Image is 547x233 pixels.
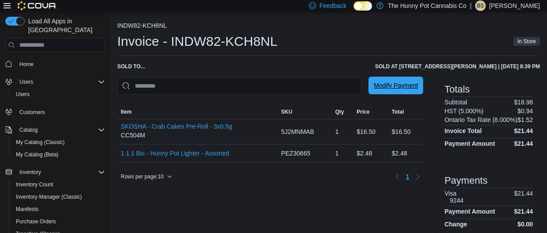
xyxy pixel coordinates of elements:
[12,179,105,190] span: Inventory Count
[16,59,37,70] a: Home
[16,125,105,135] span: Catalog
[2,76,108,88] button: Users
[117,171,176,182] button: Rows per page:10
[12,216,105,227] span: Purchase Orders
[12,149,105,160] span: My Catalog (Beta)
[406,172,409,181] span: 1
[9,191,108,203] button: Inventory Manager (Classic)
[16,167,45,178] button: Inventory
[19,78,33,85] span: Users
[281,108,292,115] span: SKU
[514,99,533,106] p: $18.98
[2,124,108,136] button: Catalog
[12,89,105,100] span: Users
[9,88,108,100] button: Users
[117,22,540,31] nav: An example of EuiBreadcrumbs
[470,0,472,11] p: |
[353,105,388,119] button: Price
[413,171,423,182] button: Next page
[12,204,105,215] span: Manifests
[281,126,314,137] span: 5J2MNMAB
[12,204,42,215] a: Manifests
[117,22,167,29] button: INDW82-KCH8NL
[12,137,68,148] a: My Catalog (Classic)
[9,136,108,148] button: My Catalog (Classic)
[332,105,354,119] button: Qty
[16,218,56,225] span: Purchase Orders
[444,190,463,197] h6: Visa
[121,150,229,157] button: 1.1.1 Bic - Hunny Pot Lighter - Assorted
[12,137,105,148] span: My Catalog (Classic)
[388,105,424,119] button: Total
[514,37,540,46] span: In Store
[16,181,53,188] span: Inventory Count
[9,203,108,215] button: Manifests
[278,105,332,119] button: SKU
[489,0,540,11] p: [PERSON_NAME]
[444,140,495,147] h4: Payment Amount
[517,107,533,115] p: $0.94
[444,99,467,106] h6: Subtotal
[514,190,533,204] p: $21.44
[392,170,424,184] nav: Pagination for table: MemoryTable from EuiInMemoryTable
[121,123,232,130] button: SKOSHA - Crab Cakes Pre-Roll - 3x0.5g
[19,126,37,133] span: Catalog
[450,197,463,204] h6: 9244
[514,127,533,134] h4: $21.44
[374,81,418,90] span: Modify Payment
[16,167,105,178] span: Inventory
[19,109,45,116] span: Customers
[517,37,536,45] span: In Store
[117,77,361,95] input: This is a search bar. As you type, the results lower in the page will automatically filter.
[16,58,105,69] span: Home
[121,123,232,141] div: CC504M
[357,108,369,115] span: Price
[117,105,278,119] button: Item
[517,221,533,228] h4: $0.00
[388,123,424,141] div: $16.50
[16,139,65,146] span: My Catalog (Classic)
[388,0,466,11] p: The Hunny Pot Cannabis Co
[392,108,404,115] span: Total
[514,208,533,215] h4: $21.44
[353,123,388,141] div: $16.50
[332,123,354,141] div: 1
[9,148,108,161] button: My Catalog (Beta)
[444,107,483,115] h6: HST (5.000%)
[16,206,38,213] span: Manifests
[354,1,372,11] input: Dark Mode
[444,127,482,134] h4: Invoice Total
[375,63,540,70] h6: Sold at [STREET_ADDRESS][PERSON_NAME] | [DATE] 8:39 PM
[320,1,346,10] span: Feedback
[12,192,86,202] a: Inventory Manager (Classic)
[444,221,467,228] h4: Change
[121,173,164,180] span: Rows per page : 10
[18,1,57,10] img: Cova
[121,108,132,115] span: Item
[19,169,41,176] span: Inventory
[444,175,487,186] h3: Payments
[444,84,469,95] h3: Totals
[388,144,424,162] div: $2.48
[332,144,354,162] div: 1
[117,33,277,50] h1: Invoice - INDW82-KCH8NL
[368,77,423,94] button: Modify Payment
[16,77,105,87] span: Users
[517,116,533,123] p: $1.52
[16,107,105,118] span: Customers
[353,144,388,162] div: $2.48
[281,148,310,159] span: PEZ30665
[12,179,57,190] a: Inventory Count
[117,63,145,70] div: Sold to ...
[16,107,48,118] a: Customers
[475,0,486,11] div: Brandon Saltzman
[514,140,533,147] h4: $21.44
[16,77,37,87] button: Users
[25,17,105,34] span: Load All Apps in [GEOGRAPHIC_DATA]
[12,216,60,227] a: Purchase Orders
[12,192,105,202] span: Inventory Manager (Classic)
[2,106,108,118] button: Customers
[477,0,484,11] span: BS
[9,215,108,228] button: Purchase Orders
